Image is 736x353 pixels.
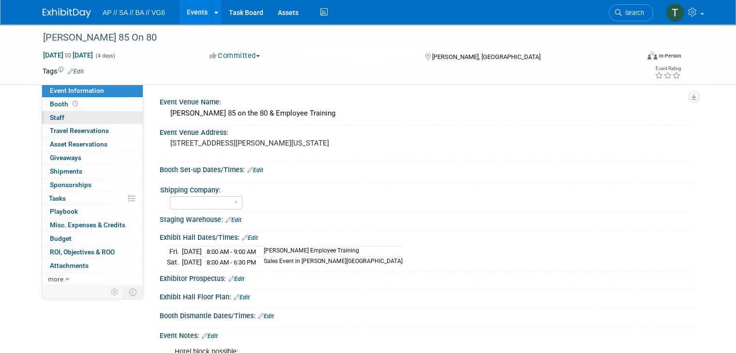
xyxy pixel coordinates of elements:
[50,154,81,162] span: Giveaways
[207,248,256,255] span: 8:00 AM - 9:00 AM
[48,275,63,283] span: more
[42,124,143,137] a: Travel Reservations
[258,257,403,267] td: Sales Event in [PERSON_NAME][GEOGRAPHIC_DATA]
[50,221,125,229] span: Misc. Expenses & Credits
[42,192,143,205] a: Tasks
[71,100,80,107] span: Booth not reserved yet
[50,235,72,242] span: Budget
[170,139,372,147] pre: [STREET_ADDRESS][PERSON_NAME][US_STATE]
[42,273,143,286] a: more
[167,257,182,267] td: Sat.
[182,257,202,267] td: [DATE]
[103,9,165,16] span: AP // SA // BA // VG6
[50,262,89,269] span: Attachments
[160,271,693,284] div: Exhibitor Prospectus:
[225,217,241,223] a: Edit
[160,95,693,107] div: Event Venue Name:
[43,8,91,18] img: ExhibitDay
[49,194,66,202] span: Tasks
[42,151,143,164] a: Giveaways
[42,111,143,124] a: Staff
[160,309,693,321] div: Booth Dismantle Dates/Times:
[42,205,143,218] a: Playbook
[659,52,681,59] div: In-Person
[42,246,143,259] a: ROI, Objectives & ROO
[42,98,143,111] a: Booth
[40,29,627,46] div: [PERSON_NAME] 85 On 80
[647,52,657,59] img: Format-Inperson.png
[63,51,73,59] span: to
[258,313,274,320] a: Edit
[42,178,143,191] a: Sponsorships
[42,232,143,245] a: Budget
[609,4,653,21] a: Search
[247,167,263,174] a: Edit
[160,328,693,341] div: Event Notes:
[666,3,684,22] img: Tina McGinty
[42,219,143,232] a: Misc. Expenses & Credits
[167,106,686,121] div: [PERSON_NAME] 85 on the 80 & Employee Training
[50,114,64,121] span: Staff
[50,207,78,215] span: Playbook
[50,140,107,148] span: Asset Reservations
[242,235,258,241] a: Edit
[42,259,143,272] a: Attachments
[68,68,84,75] a: Edit
[182,247,202,257] td: [DATE]
[587,50,681,65] div: Event Format
[42,138,143,151] a: Asset Reservations
[95,53,115,59] span: (4 days)
[228,276,244,282] a: Edit
[42,84,143,97] a: Event Information
[655,66,681,71] div: Event Rating
[234,294,250,301] a: Edit
[207,259,256,266] span: 8:00 AM - 6:30 PM
[622,9,644,16] span: Search
[160,230,693,243] div: Exhibit Hall Dates/Times:
[167,247,182,257] td: Fri.
[106,286,123,298] td: Personalize Event Tab Strip
[50,181,91,189] span: Sponsorships
[160,290,693,302] div: Exhibit Hall Floor Plan:
[202,333,218,339] a: Edit
[43,51,93,59] span: [DATE] [DATE]
[123,286,143,298] td: Toggle Event Tabs
[160,183,689,195] div: Shipping Company:
[160,162,693,175] div: Booth Set-up Dates/Times:
[160,125,693,137] div: Event Venue Address:
[50,248,115,256] span: ROI, Objectives & ROO
[43,66,84,76] td: Tags
[160,212,693,225] div: Staging Warehouse:
[50,127,109,134] span: Travel Reservations
[42,165,143,178] a: Shipments
[50,167,82,175] span: Shipments
[50,87,104,94] span: Event Information
[258,247,403,257] td: [PERSON_NAME] Employee Training
[206,51,264,61] button: Committed
[432,53,541,60] span: [PERSON_NAME], [GEOGRAPHIC_DATA]
[50,100,80,108] span: Booth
